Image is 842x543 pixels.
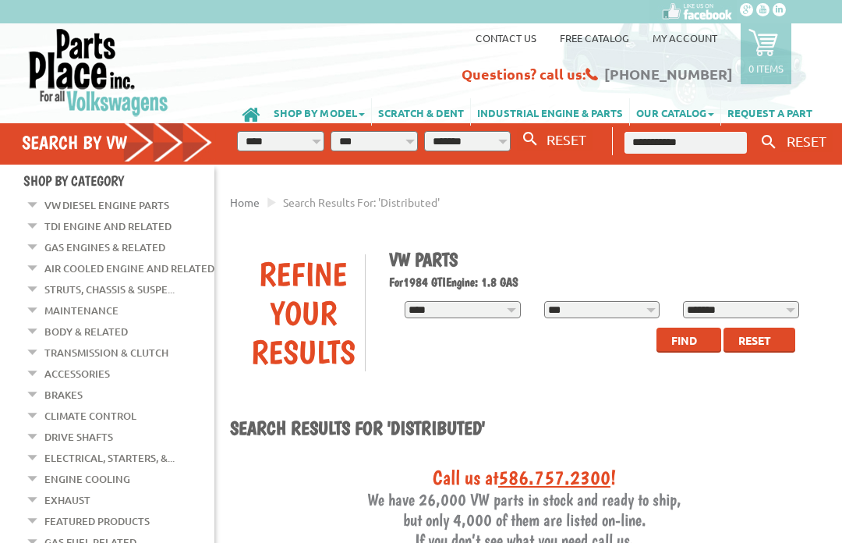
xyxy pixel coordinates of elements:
a: Body & Related [44,321,128,342]
button: Search By VW... [517,128,543,151]
a: Climate Control [44,406,136,426]
a: Air Cooled Engine and Related [44,258,214,279]
a: 586.757.2300 [498,465,610,489]
div: Refine Your Results [242,254,365,371]
h1: VW Parts [389,248,807,271]
a: REQUEST A PART [721,98,819,126]
a: Exhaust [44,490,90,510]
a: Free Catalog [560,31,629,44]
a: My Account [653,31,717,44]
a: OUR CATALOG [630,98,720,126]
a: Brakes [44,385,83,405]
a: SCRATCH & DENT [372,98,470,126]
button: RESET [780,130,833,152]
a: VW Diesel Engine Parts [44,195,169,215]
button: Keyword Search [757,130,780,155]
span: For [389,275,403,289]
a: INDUSTRIAL ENGINE & PARTS [471,98,629,126]
h1: Search results for 'Distributed' [230,417,819,442]
span: Find [671,333,697,347]
h2: 1984 GTI [389,275,807,289]
a: Electrical, Starters, &... [44,448,175,468]
a: Engine Cooling [44,469,130,489]
span: Engine: 1.8 GAS [446,275,518,289]
span: Search results for: 'Distributed' [283,195,440,209]
span: RESET [547,131,586,147]
button: Reset [723,328,795,353]
span: RESET [787,133,826,149]
span: Reset [738,333,771,347]
a: Struts, Chassis & Suspe... [44,279,175,300]
p: 0 items [748,62,784,75]
h4: Shop By Category [23,172,214,189]
a: Contact us [476,31,536,44]
a: Transmission & Clutch [44,342,168,363]
a: Drive Shafts [44,427,113,447]
button: RESET [540,128,593,151]
img: Parts Place Inc! [27,27,170,117]
a: TDI Engine and Related [44,216,172,236]
span: Call us at ! [433,465,616,489]
a: Featured Products [44,511,150,531]
button: Find [656,328,721,353]
a: SHOP BY MODEL [267,98,371,126]
a: Gas Engines & Related [44,237,165,257]
a: Maintenance [44,300,119,321]
h4: Search by VW [22,131,213,154]
a: Accessories [44,364,110,384]
a: 0 items [741,23,791,84]
a: Home [230,195,260,209]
